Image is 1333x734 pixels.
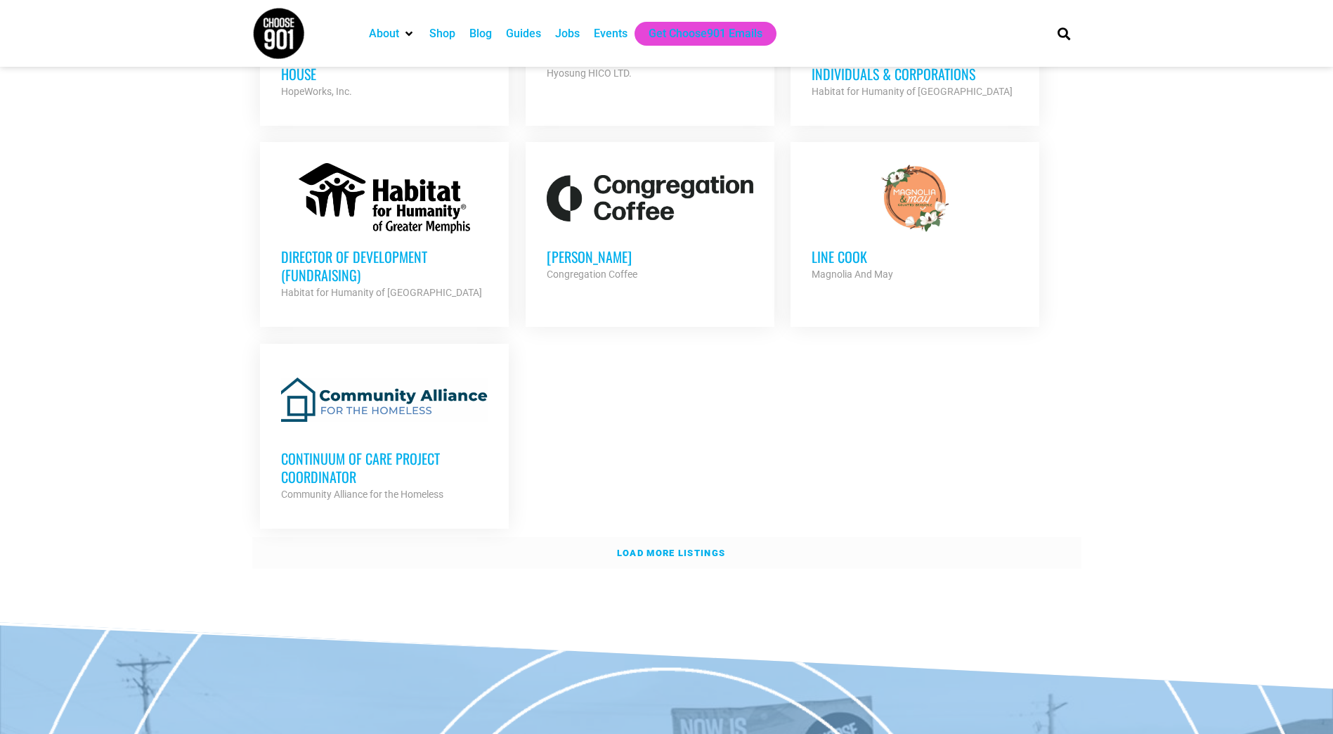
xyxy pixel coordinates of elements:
a: Get Choose901 Emails [649,25,762,42]
a: Load more listings [252,537,1081,569]
h3: Line cook [812,247,1018,266]
div: About [362,22,422,46]
a: About [369,25,399,42]
a: Blog [469,25,492,42]
a: Guides [506,25,541,42]
a: [PERSON_NAME] Congregation Coffee [526,142,774,304]
a: Continuum of Care Project Coordinator Community Alliance for the Homeless [260,344,509,524]
strong: Community Alliance for the Homeless [281,489,443,500]
strong: Habitat for Humanity of [GEOGRAPHIC_DATA] [281,287,482,298]
h3: Director of Development (Fundraising) [281,247,488,284]
a: Jobs [555,25,580,42]
h3: [PERSON_NAME] [547,247,753,266]
a: Line cook Magnolia And May [791,142,1039,304]
strong: Magnolia And May [812,269,893,280]
h3: Continuum of Care Project Coordinator [281,449,488,486]
strong: Hyosung HICO LTD. [547,67,632,79]
div: Search [1052,22,1075,45]
a: Events [594,25,628,42]
strong: Congregation Coffee [547,269,637,280]
strong: HopeWorks, Inc. [281,86,352,97]
nav: Main nav [362,22,1034,46]
a: Director of Development (Fundraising) Habitat for Humanity of [GEOGRAPHIC_DATA] [260,142,509,322]
a: Shop [429,25,455,42]
strong: Load more listings [617,548,725,558]
strong: Habitat for Humanity of [GEOGRAPHIC_DATA] [812,86,1013,97]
